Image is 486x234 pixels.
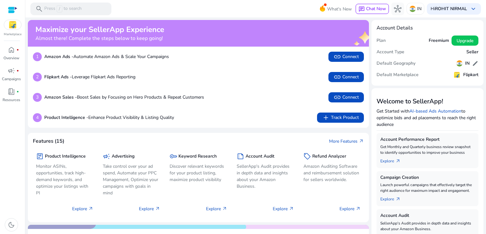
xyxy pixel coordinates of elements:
[409,108,461,114] a: AI-based Ads Automation
[303,153,311,160] span: sell
[4,20,21,29] img: flipkart.svg
[377,61,415,66] h5: Default Geography
[333,94,341,101] span: link
[44,53,169,60] p: Automate Amazon Ads & Scale Your Campaigns
[409,6,416,12] img: in.svg
[44,74,135,80] p: Leverage Flipkart Ads Reporting
[456,60,463,67] img: in.svg
[16,49,19,51] span: fiber_manual_record
[466,49,478,55] h5: Seller
[333,73,341,81] span: link
[35,5,43,13] span: search
[380,155,406,164] a: Explorearrow_outward
[470,5,477,13] span: keyboard_arrow_down
[328,92,364,102] button: linkConnect
[377,25,413,31] h4: Account Details
[16,90,19,93] span: fiber_manual_record
[377,108,478,128] p: Get Started with to optimize bids and ad placements to reach the right audience
[465,61,470,66] h5: IN
[359,139,364,144] span: arrow_outward
[273,205,294,212] p: Explore
[417,3,421,14] p: IN
[322,114,330,121] span: add
[45,154,86,159] h5: Product Intelligence
[36,163,93,196] p: Monitor ASINs, opportunities, track high-demand keywords, and optimize your listings with PI
[33,73,42,81] p: 2
[463,72,478,78] h5: Flipkart
[303,163,361,183] p: Amazon Auditing Software and reimbursement solution for sellers worldwide.
[396,197,401,202] span: arrow_outward
[3,55,19,61] p: Overview
[380,144,475,155] p: Get Monthly and Quarterly business review snapshot to identify opportunities to improve your busi...
[380,175,475,180] h5: Campaign Creation
[322,114,359,121] span: Track Product
[4,32,22,37] p: Marketplace
[44,94,204,101] p: Boost Sales by Focusing on Hero Products & Repeat Customers
[328,52,364,62] button: linkConnect
[377,38,386,43] h5: Plan
[88,206,93,211] span: arrow_outward
[333,53,341,61] span: link
[429,38,449,43] h5: Freemium
[237,163,294,190] p: SellerApp's Audit provides in depth data and insights about your Amazon Business.
[44,114,174,121] p: Enhance Product Visibility & Listing Quality
[289,206,294,211] span: arrow_outward
[312,154,346,159] h5: Refund Analyzer
[35,36,164,42] h4: Almost there! Complete the steps below to keep going!
[8,46,15,54] span: home
[328,72,364,82] button: linkConnect
[33,52,42,61] p: 1
[155,206,160,211] span: arrow_outward
[356,206,361,211] span: arrow_outward
[33,113,42,122] p: 4
[394,5,402,13] span: hub
[396,159,401,164] span: arrow_outward
[44,5,82,12] p: Press to search
[103,153,110,160] span: campaign
[206,205,227,212] p: Explore
[35,25,164,34] h2: Maximize your SellerApp Experience
[16,69,19,72] span: fiber_manual_record
[44,114,88,120] b: Product Intelligence -
[8,88,15,95] span: book_4
[8,67,15,75] span: campaign
[33,138,64,144] h4: Features (15)
[453,71,461,79] img: flipkart.svg
[170,153,177,160] span: key
[2,76,21,82] p: Campaigns
[112,154,134,159] h5: Advertising
[72,205,93,212] p: Explore
[380,193,406,202] a: Explorearrow_outward
[431,7,467,11] p: Hi
[333,94,359,101] span: Connect
[170,163,227,183] p: Discover relevant keywords for your product listing, maximize product visibility
[36,153,44,160] span: package
[44,74,72,80] b: Flipkart Ads -
[237,153,244,160] span: summarize
[377,98,478,105] h3: Welcome to SellerApp!
[340,205,361,212] p: Explore
[3,97,20,103] p: Resources
[380,220,475,232] p: SellerApp's Audit provides in depth data and insights about your Amazon Business.
[329,138,364,145] a: More Featuresarrow_outward
[391,3,404,15] button: hub
[33,93,42,102] p: 3
[178,154,217,159] h5: Keyword Research
[377,72,419,78] h5: Default Marketplace
[380,182,475,193] p: Launch powerful campaigns that effectively target the right audience for maximum impact and engag...
[246,154,274,159] h5: Account Audit
[457,37,473,44] span: Upgrade
[333,53,359,61] span: Connect
[377,49,404,55] h5: Account Type
[103,163,160,196] p: Take control over your ad spend, Automate your PPC Management, Optimize your campaigns with goals...
[44,94,77,100] b: Amazon Sales -
[327,3,352,15] span: What's New
[358,6,365,12] span: chat
[380,213,475,218] h5: Account Audit
[139,205,160,212] p: Explore
[472,60,478,67] span: edit
[222,206,227,211] span: arrow_outward
[44,54,73,60] b: Amazon Ads -
[366,6,386,12] span: Chat Now
[380,137,475,142] h5: Account Performance Report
